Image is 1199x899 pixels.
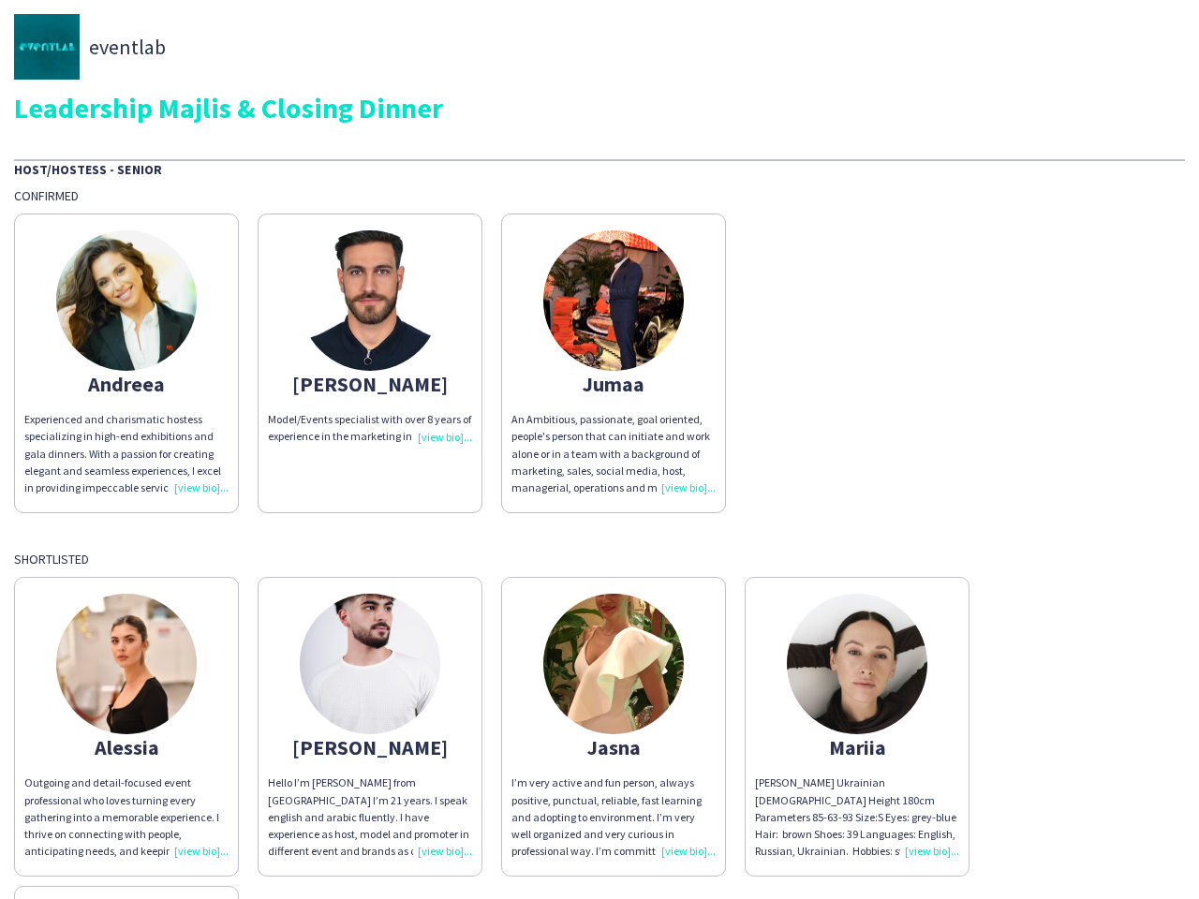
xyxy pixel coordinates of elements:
[511,376,716,392] div: Jumaa
[268,411,472,445] div: Model/Events specialist with over 8 years of experience in the marketing industry
[543,594,684,734] img: thumb-8548b256-d5ad-4f43-934e-194ded809c23.jpg
[56,230,197,371] img: thumb-d7984212-e1b2-46ba-aaf0-9df4602df6eb.jpg
[511,739,716,756] div: Jasna
[543,230,684,371] img: thumb-04c8ab8f-001e-40d4-a24f-11082c3576b6.jpg
[24,376,229,392] div: Andreea
[14,94,1185,122] div: Leadership Majlis & Closing Dinner
[14,159,1185,178] div: Host/Hostess - Senior
[14,187,1185,204] div: Confirmed
[24,774,229,860] div: Outgoing and detail-focused event professional who loves turning every gathering into a memorable...
[755,774,959,860] div: [PERSON_NAME] Ukrainian [DEMOGRAPHIC_DATA] Height 180cm Parameters 85-63-93 Size:S Eyes: grey-blu...
[268,376,472,392] div: [PERSON_NAME]
[14,14,80,80] img: thumb-34742172-e6de-4748-8ea1-14f640bd57b7.jpg
[24,411,229,496] div: Experienced and charismatic hostess specializing in high-end exhibitions and gala dinners. With a...
[56,594,197,734] img: thumb-68c6b46a6659a.jpeg
[89,38,166,55] span: eventlab
[511,774,716,860] div: I’m very active and fun person, always positive, punctual, reliable, fast learning and adopting t...
[268,739,472,756] div: [PERSON_NAME]
[787,594,927,734] img: thumb-670f7aee9147a.jpeg
[24,739,229,756] div: Alessia
[268,774,472,860] div: Hello I’m [PERSON_NAME] from [GEOGRAPHIC_DATA] I’m 21 years. I speak english and arabic fluently....
[300,230,440,371] img: thumb-653b9c7585b3b.jpeg
[14,551,1185,567] div: Shortlisted
[511,411,716,496] div: An Ambitious, passionate, goal oriented, people's person that can initiate and work alone or in a...
[755,739,959,756] div: Mariia
[300,594,440,734] img: thumb-bdfcdad9-b945-4dc0-9ba9-75ae44a092d5.jpg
